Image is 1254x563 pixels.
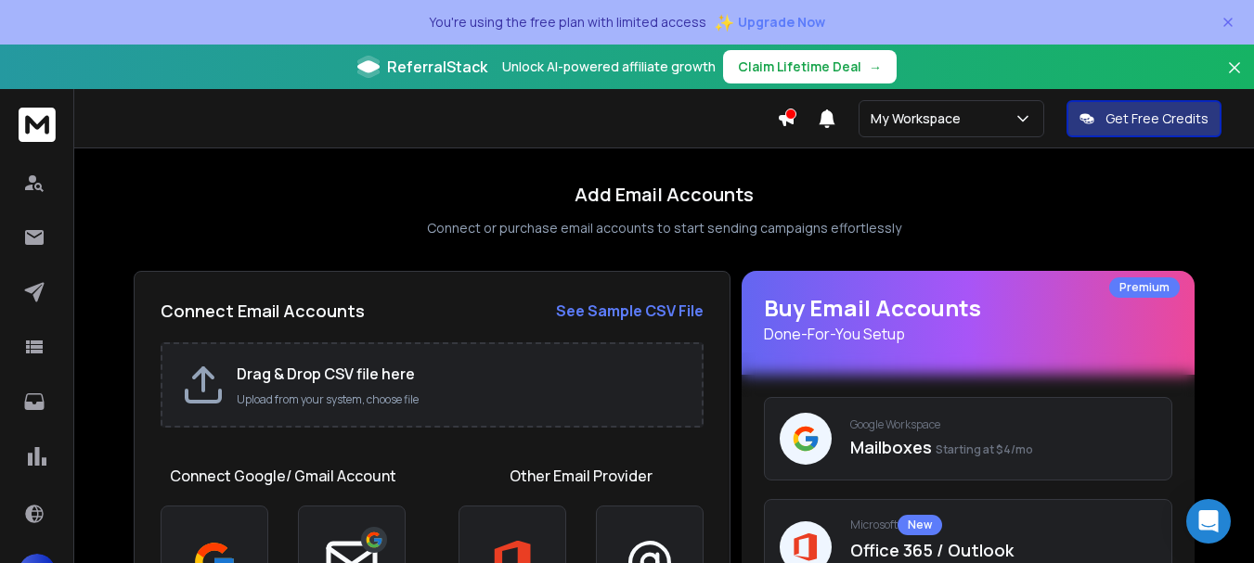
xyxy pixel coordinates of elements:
p: Office 365 / Outlook [850,537,1157,563]
div: New [898,515,942,535]
p: Get Free Credits [1105,109,1209,128]
p: Done-For-You Setup [764,323,1172,345]
h1: Buy Email Accounts [764,293,1172,345]
span: ReferralStack [387,56,487,78]
h2: Drag & Drop CSV file here [237,363,683,385]
p: Google Workspace [850,417,1157,432]
h1: Connect Google/ Gmail Account [170,465,396,487]
p: Mailboxes [850,434,1157,460]
span: → [869,58,882,76]
span: Starting at $4/mo [936,441,1033,457]
button: Claim Lifetime Deal→ [723,50,897,83]
div: Open Intercom Messenger [1186,499,1231,544]
p: Upload from your system, choose file [237,392,683,407]
h2: Connect Email Accounts [161,298,365,324]
div: Premium [1109,277,1180,298]
p: Unlock AI-powered affiliate growth [502,58,716,76]
p: My Workspace [871,109,968,128]
strong: See Sample CSV File [556,301,704,321]
span: Upgrade Now [738,13,825,32]
button: Close banner [1222,56,1247,100]
p: Connect or purchase email accounts to start sending campaigns effortlessly [427,219,901,237]
span: ✨ [714,9,734,35]
p: You're using the free plan with limited access [429,13,706,32]
button: ✨Upgrade Now [714,4,825,41]
a: See Sample CSV File [556,300,704,322]
p: Microsoft [850,515,1157,535]
h1: Add Email Accounts [575,182,754,208]
button: Get Free Credits [1067,100,1222,137]
h1: Other Email Provider [510,465,653,487]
